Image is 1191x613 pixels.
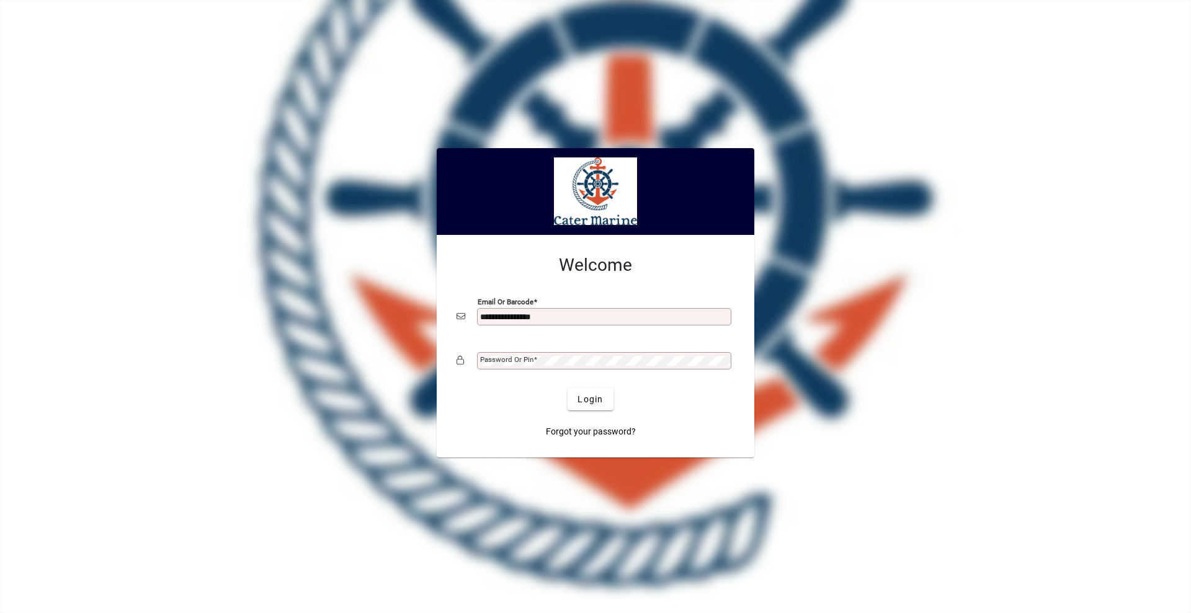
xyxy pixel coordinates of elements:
button: Login [568,388,613,410]
mat-label: Email or Barcode [478,298,533,306]
a: Forgot your password? [541,420,641,443]
span: Forgot your password? [546,425,636,438]
span: Login [578,393,603,406]
mat-label: Password or Pin [480,355,533,364]
h2: Welcome [457,255,734,276]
